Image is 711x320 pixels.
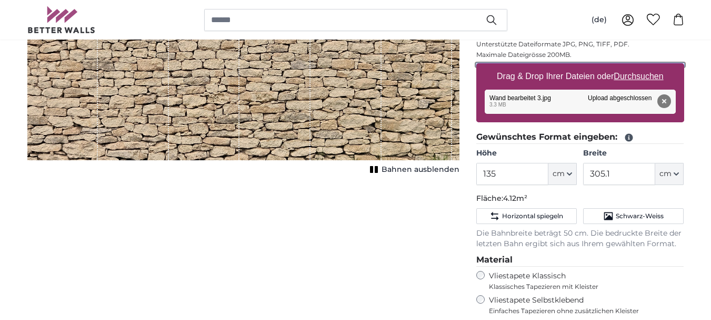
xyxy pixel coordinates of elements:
[476,193,684,204] p: Fläche:
[476,228,684,249] p: Die Bahnbreite beträgt 50 cm. Die bedruckte Breite der letzten Bahn ergibt sich aus Ihrem gewählt...
[616,212,664,220] span: Schwarz-Weiss
[27,6,96,33] img: Betterwalls
[548,163,577,185] button: cm
[476,40,684,49] p: Unterstützte Dateiformate JPG, PNG, TIFF, PDF.
[659,169,672,179] span: cm
[489,283,675,291] span: Klassisches Tapezieren mit Kleister
[476,51,684,59] p: Maximale Dateigrösse 200MB.
[476,131,684,144] legend: Gewünschtes Format eingeben:
[503,193,527,203] span: 4.12m²
[476,254,684,267] legend: Material
[367,162,459,177] button: Bahnen ausblenden
[583,11,615,30] button: (de)
[476,208,577,224] button: Horizontal spiegeln
[583,148,684,159] label: Breite
[476,148,577,159] label: Höhe
[382,164,459,175] span: Bahnen ausblenden
[489,307,684,315] span: Einfaches Tapezieren ohne zusätzlichen Kleister
[489,271,675,291] label: Vliestapete Klassisch
[583,208,684,224] button: Schwarz-Weiss
[614,72,663,81] u: Durchsuchen
[655,163,684,185] button: cm
[553,169,565,179] span: cm
[493,66,668,87] label: Drag & Drop Ihrer Dateien oder
[502,212,563,220] span: Horizontal spiegeln
[489,295,684,315] label: Vliestapete Selbstklebend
